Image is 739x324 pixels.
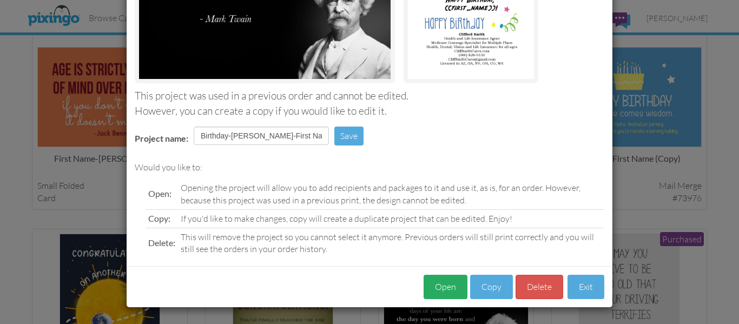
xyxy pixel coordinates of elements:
[135,161,604,174] div: Would you like to:
[135,133,188,145] label: Project name:
[135,104,604,118] div: However, you can create a copy if you would like to edit it.
[424,275,467,299] button: Open
[148,188,171,199] span: Open:
[148,213,170,223] span: Copy:
[194,127,329,145] input: Enter project name
[334,127,364,146] button: Save
[516,275,563,299] button: Delete
[568,275,604,299] button: Exit
[135,89,604,103] div: This project was used in a previous order and cannot be edited.
[148,237,175,248] span: Delete:
[178,179,604,209] td: Opening the project will allow you to add recipients and packages to it and use it, as is, for an...
[470,275,513,299] button: Copy
[178,228,604,258] td: This will remove the project so you cannot select it anymore. Previous orders will still print co...
[178,209,604,228] td: If you'd like to make changes, copy will create a duplicate project that can be edited. Enjoy!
